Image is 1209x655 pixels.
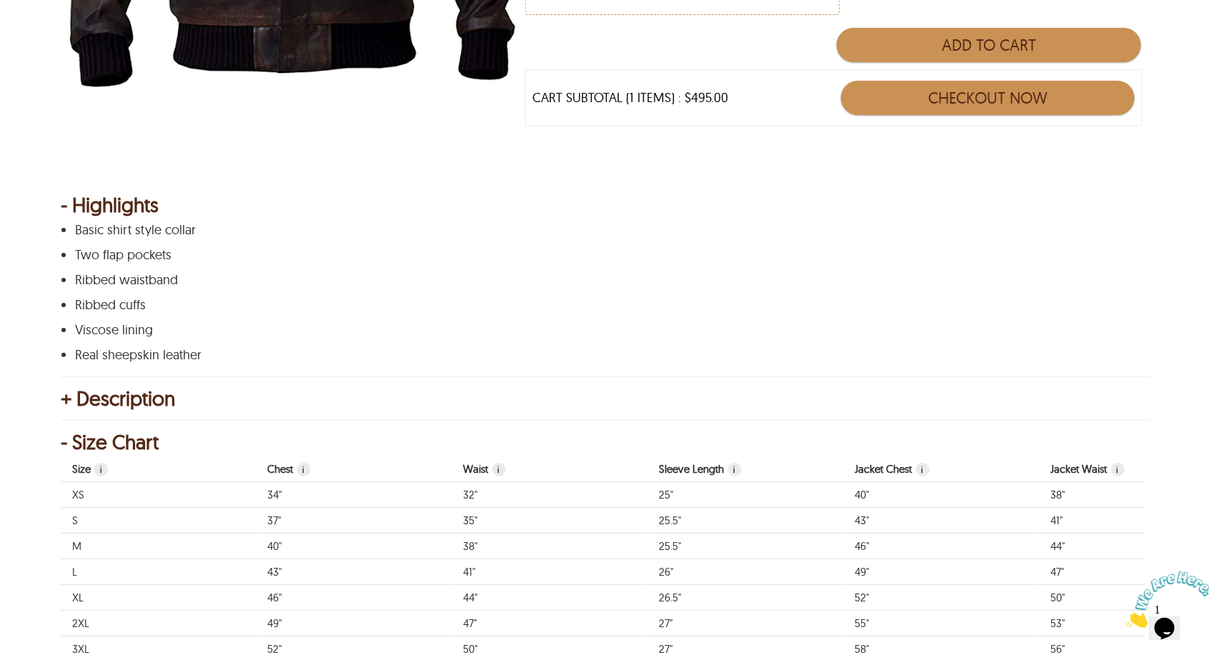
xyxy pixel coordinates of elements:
td: Body waist. 41" [452,559,648,585]
td: Size L [61,559,257,585]
th: Body sleeve length. [648,456,844,482]
button: Add to Cart [837,28,1141,62]
td: Body chest. Circular measurement at about men's nipple height. 40" [257,534,452,559]
span: Size [94,463,108,476]
span: Body waist. [492,463,506,476]
td: Measurement of finished jacket chest. Circular measurement. 40" [844,482,1040,508]
td: Body chest. Circular measurement at about men's nipple height. 34" [257,482,452,508]
td: Body chest. Circular measurement at about men's nipple height. 43" [257,559,452,585]
p: Ribbed waistband [75,273,1131,287]
td: Size 2XL [61,611,257,636]
div: CART SUBTOTAL (1 ITEMS) : $495.00 [533,91,729,105]
iframe: PayPal [836,134,1142,166]
td: Measurement of finished jacket chest. Circular measurement. 46" [844,534,1040,559]
td: Body sleeve length. 26" [648,559,844,585]
p: Viscose lining [75,323,1131,337]
th: Body chest. Circular measurement at about men's nipple height. [257,456,452,482]
td: Body sleeve length. 26.5" [648,585,844,611]
td: Size XL [61,585,257,611]
td: Body chest. Circular measurement at about men's nipple height. 49" [257,611,452,636]
th: Body waist. [452,456,648,482]
button: Checkout Now [841,81,1135,115]
p: Two flap pockets [75,248,1131,262]
iframe: chat widget [1120,566,1209,634]
td: Size XS [61,482,257,508]
td: Body waist. 47" [452,611,648,636]
span: 1 [6,6,11,18]
td: Measurement of finished jacket chest. Circular measurement. 55" [844,611,1040,636]
td: Body waist. 44" [452,585,648,611]
td: Body sleeve length. 25.5" [648,534,844,559]
span: Body chest. Circular measurement at about men's nipple height. [297,463,311,476]
span: Measurement of finished jacket waist. Circular measurement. [1111,463,1125,476]
td: Body chest. Circular measurement at about men's nipple height. 37" [257,508,452,534]
td: Size S [61,508,257,534]
th: Measurement of finished jacket chest. Circular measurement. [844,456,1040,482]
p: Ribbed cuffs [75,298,1131,312]
span: Measurement of finished jacket chest. Circular measurement. [916,463,930,476]
td: Body sleeve length. 25" [648,482,844,508]
td: Body waist. 32" [452,482,648,508]
p: Real sheepskin leather [75,348,1131,362]
td: Size M [61,534,257,559]
td: Body sleeve length. 25.5" [648,508,844,534]
p: Basic shirt style collar [75,223,1131,237]
div: - Size Chart [61,435,1149,449]
td: Measurement of finished jacket chest. Circular measurement. 49" [844,559,1040,585]
div: + Description [61,391,1149,406]
td: Body chest. Circular measurement at about men's nipple height. 46" [257,585,452,611]
th: Size [61,456,257,482]
span: Body sleeve length. [728,463,742,476]
div: - Highlights [61,198,1149,212]
td: Measurement of finished jacket chest. Circular measurement. 43" [844,508,1040,534]
img: Chat attention grabber [6,6,94,62]
td: Measurement of finished jacket chest. Circular measurement. 52" [844,585,1040,611]
td: Body waist. 35" [452,508,648,534]
td: Body waist. 38" [452,534,648,559]
td: Body sleeve length. 27" [648,611,844,636]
